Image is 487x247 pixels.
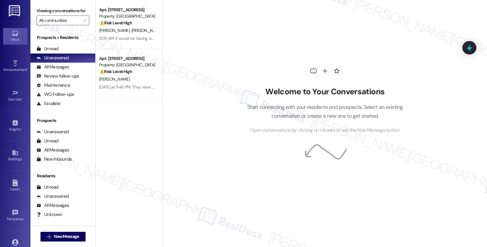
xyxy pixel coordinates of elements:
a: Site Visit • [3,88,27,104]
strong: ⚠️ Risk Level: High [99,20,132,26]
div: Unanswered [37,193,69,200]
input: All communities [39,16,79,25]
span: Open conversations by clicking on inboxes or use the New Message button [250,127,400,134]
i:  [83,18,86,23]
div: Property: [GEOGRAPHIC_DATA] [99,13,156,19]
div: Unread [37,184,58,190]
span: [PERSON_NAME] [99,76,130,82]
div: Prospects + Residents [30,34,95,41]
button: New Message [40,232,86,242]
div: Unanswered [37,129,69,135]
div: WO Follow-ups [37,91,74,98]
i:  [47,234,51,239]
div: Property: [GEOGRAPHIC_DATA] [99,62,156,68]
h2: Welcome to Your Conversations [238,87,412,97]
span: • [23,216,24,220]
span: [PERSON_NAME] [99,28,131,33]
div: Maintenance [37,82,70,89]
div: New Inbounds [37,156,72,162]
span: • [27,67,28,71]
label: Viewing conversations for [37,6,89,16]
strong: ⚠️ Risk Level: High [99,69,132,74]
a: Buildings [3,148,27,164]
p: Start connecting with your residents and prospects. Select an existing conversation or create a n... [238,103,412,120]
div: Escalate [37,100,60,107]
div: Apt. [STREET_ADDRESS] [99,7,156,13]
div: Residents [30,173,95,179]
div: Unknown [37,211,62,218]
div: Unread [37,46,58,52]
span: • [21,126,22,130]
a: Insights • [3,118,27,134]
div: All Messages [37,202,69,209]
a: Templates • [3,207,27,224]
img: ResiDesk Logo [9,5,21,16]
div: Unanswered [37,55,69,61]
div: Unread [37,138,58,144]
div: Apt. [STREET_ADDRESS] [99,55,156,62]
div: Prospects [30,117,95,124]
div: All Messages [37,64,69,70]
span: • [22,96,23,101]
div: All Messages [37,147,69,153]
a: Inbox [3,28,27,44]
span: [PERSON_NAME] [131,28,162,33]
span: New Message [54,233,79,240]
a: Leads [3,178,27,194]
div: 12:19 AM: It would be having working appliances and not having to wait over a week to get them fi... [99,36,277,41]
div: Review follow-ups [37,73,79,79]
